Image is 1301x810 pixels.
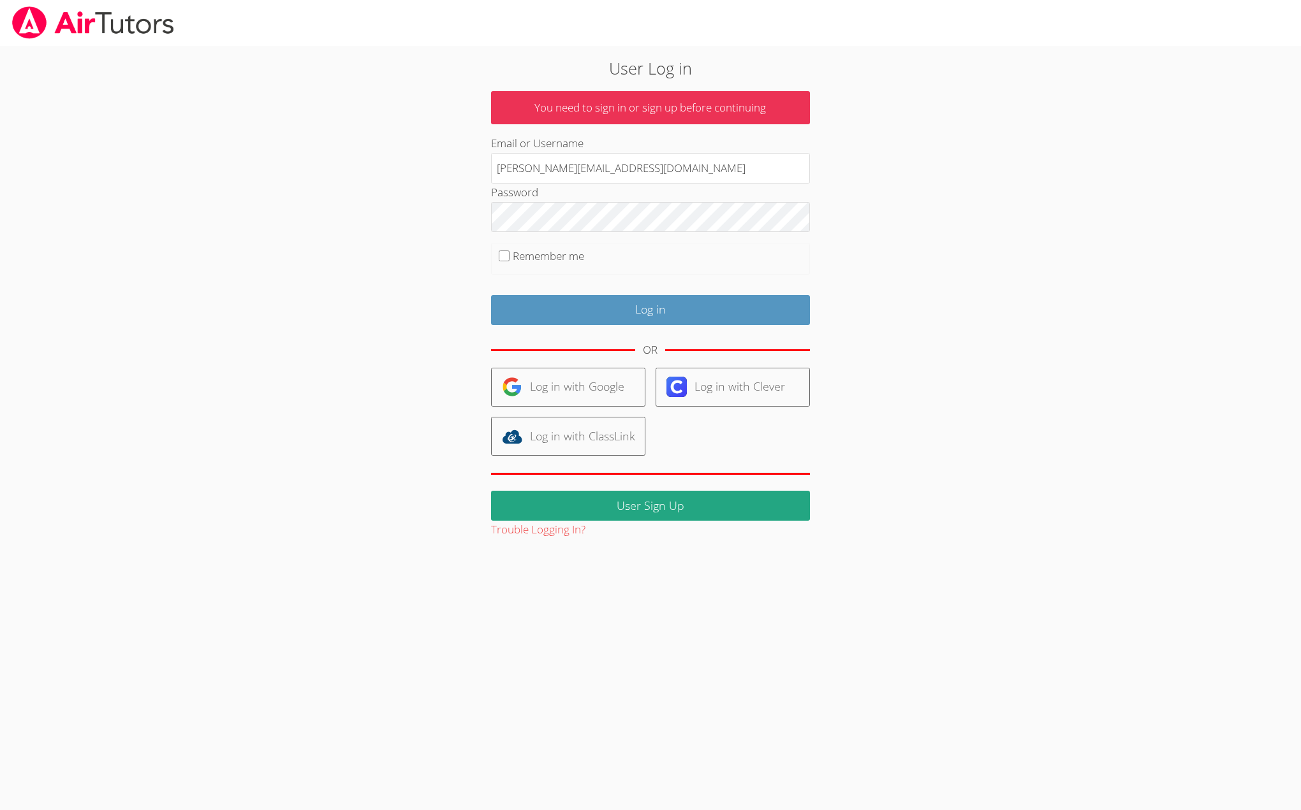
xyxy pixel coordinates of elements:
div: OR [643,341,658,359]
a: User Sign Up [491,491,810,521]
a: Log in with Clever [656,368,810,407]
button: Trouble Logging In? [491,521,585,539]
label: Remember me [513,249,584,263]
p: You need to sign in or sign up before continuing [491,91,810,125]
a: Log in with ClassLink [491,417,645,456]
label: Email or Username [491,136,584,150]
img: classlink-logo-d6bb404cc1216ec64c9a2012d9dc4662098be43eaf13dc465df04b49fa7ab582.svg [502,426,522,447]
label: Password [491,185,538,199]
img: google-logo-50288ca7cdecda66e5e0955fdab243c47b7ad437acaf1139b6f446037453330a.svg [502,377,522,397]
input: Log in [491,295,810,325]
img: airtutors_banner-c4298cdbf04f3fff15de1276eac7730deb9818008684d7c2e4769d2f7ddbe033.png [11,6,175,39]
img: clever-logo-6eab21bc6e7a338710f1a6ff85c0baf02591cd810cc4098c63d3a4b26e2feb20.svg [666,377,687,397]
a: Log in with Google [491,368,645,407]
h2: User Log in [299,56,1002,80]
